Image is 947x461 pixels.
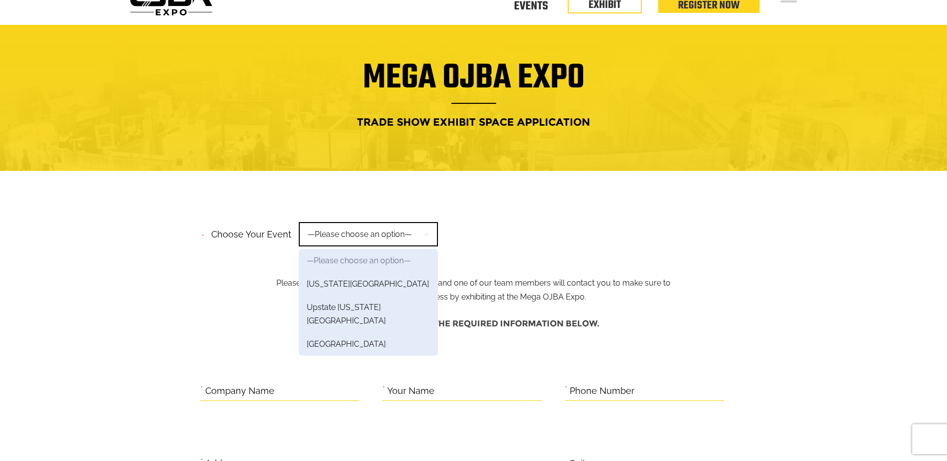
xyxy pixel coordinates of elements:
label: Your Name [387,384,434,399]
h4: Trade Show Exhibit Space Application [133,113,814,131]
a: —Please choose an option— [299,249,438,272]
h4: Please complete the required information below. [200,314,747,333]
p: Please fill and submit the information below and one of our team members will contact you to make... [268,226,679,304]
a: [GEOGRAPHIC_DATA] [299,332,438,356]
a: [US_STATE][GEOGRAPHIC_DATA] [299,272,438,296]
label: Phone Number [570,384,634,399]
span: —Please choose an option— [299,222,438,246]
label: Company Name [205,384,274,399]
a: Upstate [US_STATE][GEOGRAPHIC_DATA] [299,296,438,332]
label: Choose your event [205,221,291,242]
h1: Mega OJBA Expo [133,64,814,104]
